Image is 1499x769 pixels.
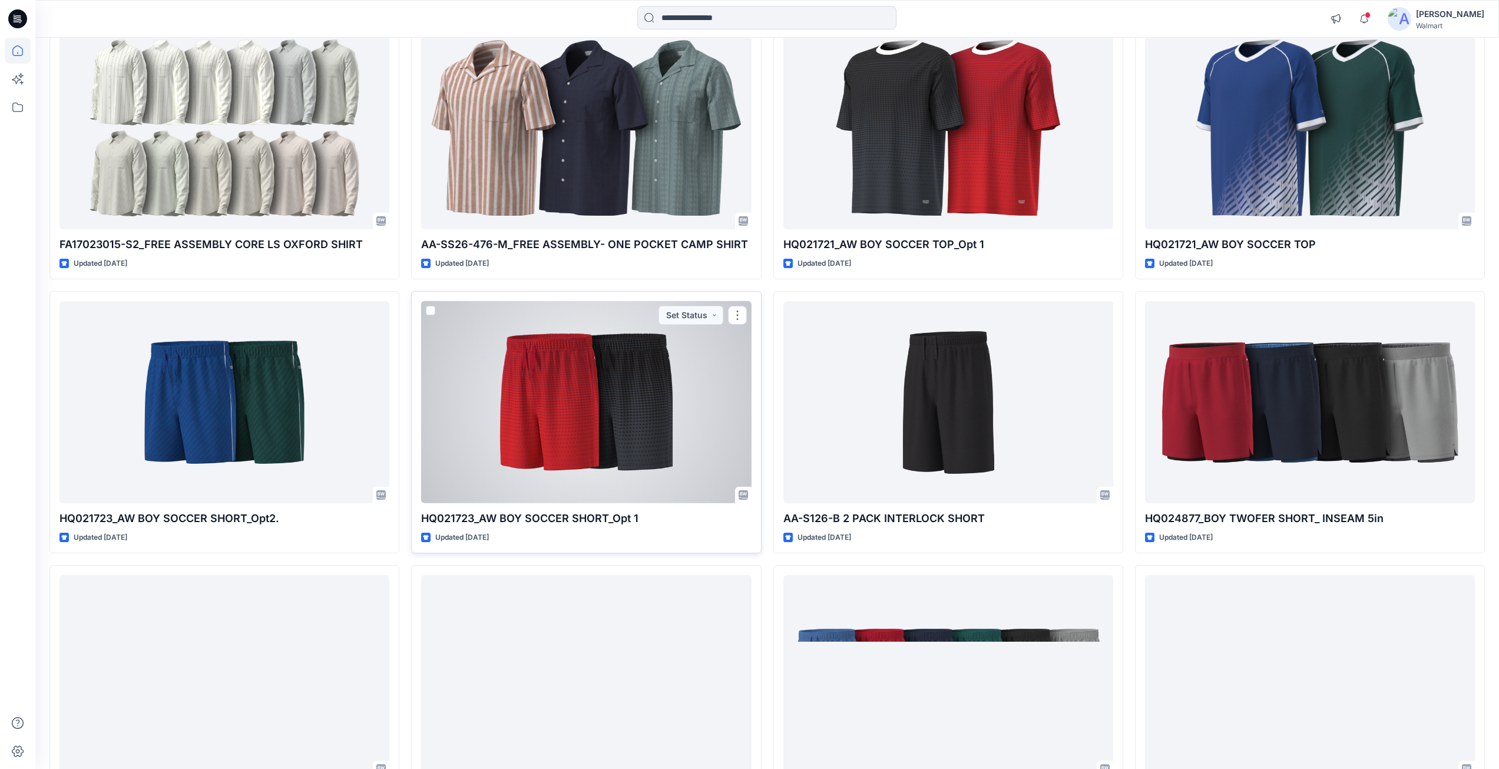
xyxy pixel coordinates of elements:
a: HQ021723_AW BOY SOCCER SHORT_Opt 1 [421,301,751,503]
p: Updated [DATE] [435,532,489,544]
div: [PERSON_NAME] [1416,7,1484,21]
div: Walmart [1416,21,1484,30]
a: HQ021721_AW BOY SOCCER TOP [1145,27,1475,229]
a: HQ021723_AW BOY SOCCER SHORT_Opt2. [59,301,389,503]
p: HQ021723_AW BOY SOCCER SHORT_Opt2. [59,510,389,527]
p: Updated [DATE] [1159,258,1213,270]
p: Updated [DATE] [435,258,489,270]
img: avatar [1388,7,1411,31]
p: Updated [DATE] [798,532,851,544]
p: Updated [DATE] [798,258,851,270]
p: Updated [DATE] [1159,532,1213,544]
a: AA-SS26-476-M_FREE ASSEMBLY- ONE POCKET CAMP SHIRT [421,27,751,229]
p: Updated [DATE] [74,532,127,544]
p: FA17023015-S2_FREE ASSEMBLY CORE LS OXFORD SHIRT [59,236,389,253]
p: HQ021721_AW BOY SOCCER TOP [1145,236,1475,253]
a: HQ024877_BOY TWOFER SHORT_ INSEAM 5in [1145,301,1475,503]
a: HQ021721_AW BOY SOCCER TOP_Opt 1 [783,27,1113,229]
p: HQ021721_AW BOY SOCCER TOP_Opt 1 [783,236,1113,253]
p: AA-SS26-476-M_FREE ASSEMBLY- ONE POCKET CAMP SHIRT [421,236,751,253]
p: HQ021723_AW BOY SOCCER SHORT_Opt 1 [421,510,751,527]
p: HQ024877_BOY TWOFER SHORT_ INSEAM 5in [1145,510,1475,527]
a: AA-S126-B 2 PACK INTERLOCK SHORT [783,301,1113,503]
p: Updated [DATE] [74,258,127,270]
a: FA17023015-S2_FREE ASSEMBLY CORE LS OXFORD SHIRT [59,27,389,229]
p: AA-S126-B 2 PACK INTERLOCK SHORT [783,510,1113,527]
